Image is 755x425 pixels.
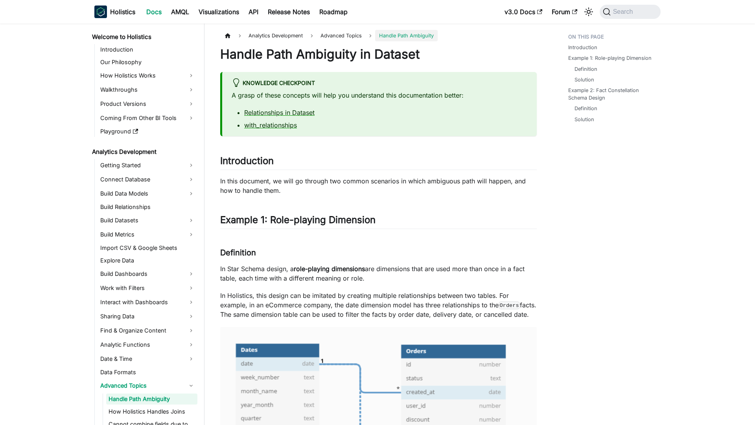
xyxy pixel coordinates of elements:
[98,159,197,172] a: Getting Started
[568,54,652,62] a: Example 1: Role-playing Dimension
[575,76,594,83] a: Solution
[87,24,204,425] nav: Docs sidebar
[244,6,263,18] a: API
[98,324,197,337] a: Find & Organize Content
[547,6,582,18] a: Forum
[98,353,197,365] a: Date & Time
[317,30,366,41] span: Advanced Topics
[98,310,197,323] a: Sharing Data
[98,296,197,309] a: Interact with Dashboards
[98,242,197,253] a: Import CSV & Google Sheets
[220,214,537,229] h2: Example 1: Role-playing Dimension
[98,112,197,124] a: Coming From Other BI Tools
[94,6,135,18] a: HolisticsHolisticsHolistics
[220,176,537,195] p: In this document, we will go through two common scenarios in which ambiguous path will happen, an...
[582,6,595,18] button: Switch between dark and light mode (currently system mode)
[220,155,537,170] h2: Introduction
[142,6,166,18] a: Docs
[500,6,547,18] a: v3.0 Docs
[232,91,527,100] p: A grasp of these concepts will help you understand this documentation better:
[98,69,197,82] a: How Holistics Works
[220,248,537,258] h3: Definition
[106,394,197,405] a: Handle Path Ambiguity
[90,31,197,42] a: Welcome to Holistics
[575,105,597,112] a: Definition
[98,201,197,213] a: Build Relationships
[294,265,365,273] strong: role-playing dimensions
[90,146,197,157] a: Analytics Development
[232,78,527,89] div: Knowledge Checkpoint
[98,214,197,227] a: Build Datasets
[194,6,244,18] a: Visualizations
[220,30,235,41] a: Home page
[98,126,197,137] a: Playground
[611,8,638,15] span: Search
[166,6,194,18] a: AMQL
[98,44,197,55] a: Introduction
[244,109,315,116] a: Relationships in Dataset
[568,87,656,102] a: Example 2: Fact Constellation Schema Design
[575,116,594,123] a: Solution
[98,228,197,241] a: Build Metrics
[244,121,297,129] a: with_relationships
[98,282,197,294] a: Work with Filters
[263,6,315,18] a: Release Notes
[98,338,197,351] a: Analytic Functions
[499,301,520,309] code: Orders
[575,65,597,73] a: Definition
[568,44,597,51] a: Introduction
[94,6,107,18] img: Holistics
[98,98,197,110] a: Product Versions
[110,7,135,17] b: Holistics
[220,46,537,62] h1: Handle Path Ambiguity in Dataset
[98,367,197,378] a: Data Formats
[98,187,197,200] a: Build Data Models
[220,30,537,41] nav: Breadcrumbs
[98,255,197,266] a: Explore Data
[600,5,661,19] button: Search (Command+K)
[315,6,352,18] a: Roadmap
[220,264,537,283] p: In Star Schema design, a are dimensions that are used more than once in a fact table, each time w...
[98,268,197,280] a: Build Dashboards
[106,406,197,417] a: How Holistics Handles Joins
[98,173,197,186] a: Connect Database
[98,83,197,96] a: Walkthroughs
[220,291,537,319] p: In Holistics, this design can be imitated by creating multiple relationships between two tables. ...
[245,30,307,41] span: Analytics Development
[375,30,438,41] span: Handle Path Ambiguity
[98,57,197,68] a: Our Philosophy
[98,379,197,392] a: Advanced Topics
